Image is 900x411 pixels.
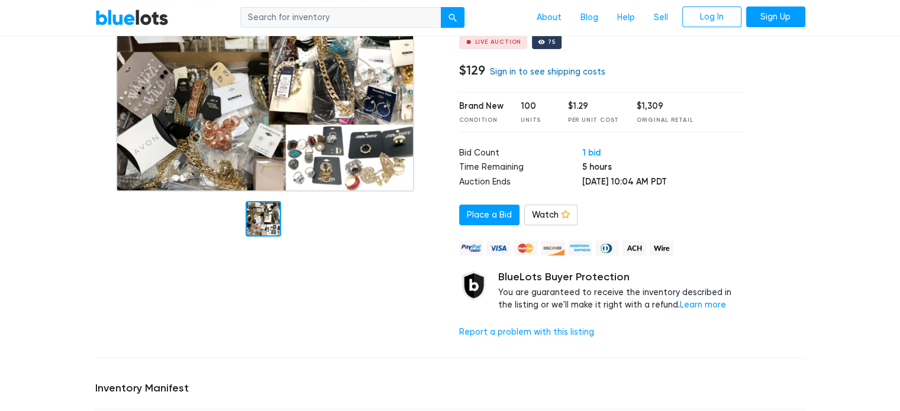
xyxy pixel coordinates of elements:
[459,176,583,190] td: Auction Ends
[521,116,550,125] div: Units
[637,116,693,125] div: Original Retail
[490,67,605,77] a: Sign in to see shipping costs
[459,147,583,161] td: Bid Count
[680,300,726,310] a: Learn more
[682,7,741,28] a: Log In
[582,176,744,190] td: [DATE] 10:04 AM PDT
[514,241,537,255] img: mastercard-42073d1d8d11d6635de4c079ffdb20a4f30a903dc55d1612383a1b395dd17f39.png
[746,7,805,28] a: Sign Up
[650,241,673,255] img: wire-908396882fe19aaaffefbd8e17b12f2f29708bd78693273c0e28e3a24408487f.png
[459,241,483,255] img: paypal_credit-80455e56f6e1299e8d57f40c0dcee7b8cd4ae79b9eccbfc37e2480457ba36de9.png
[459,161,583,176] td: Time Remaining
[568,116,619,125] div: Per Unit Cost
[637,100,693,113] div: $1,309
[95,9,169,26] a: BlueLots
[459,63,485,78] h4: $129
[459,327,594,337] a: Report a problem with this listing
[498,271,745,312] div: You are guaranteed to receive the inventory described in the listing or we'll make it right with ...
[568,100,619,113] div: $1.29
[595,241,619,255] img: diners_club-c48f30131b33b1bb0e5d0e2dbd43a8bea4cb12cb2961413e2f4250e06c020426.png
[459,271,489,300] img: buyer_protection_shield-3b65640a83011c7d3ede35a8e5a80bfdfaa6a97447f0071c1475b91a4b0b3d01.png
[644,7,678,29] a: Sell
[459,100,504,113] div: Brand New
[571,7,608,29] a: Blog
[541,241,564,255] img: discover-82be18ecfda2d062aad2762c1ca80e2d36a4073d45c9e0ffae68cd515fbd3d32.png
[459,205,520,226] a: Place a Bid
[582,161,744,176] td: 5 hours
[475,39,522,45] div: Live Auction
[240,7,441,28] input: Search for inventory
[568,241,592,255] img: american_express-ae2a9f97a040b4b41f6397f7637041a5861d5f99d0716c09922aba4e24c8547d.png
[524,205,578,226] a: Watch
[486,241,510,255] img: visa-79caf175f036a155110d1892330093d4c38f53c55c9ec9e2c3a54a56571784bb.png
[459,116,504,125] div: Condition
[608,7,644,29] a: Help
[527,7,571,29] a: About
[582,147,601,158] a: 1 bid
[498,271,745,284] h5: BlueLots Buyer Protection
[521,100,550,113] div: 100
[548,39,556,45] div: 75
[95,382,805,395] h5: Inventory Manifest
[622,241,646,255] img: ach-b7992fed28a4f97f893c574229be66187b9afb3f1a8d16a4691d3d3140a8ab00.png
